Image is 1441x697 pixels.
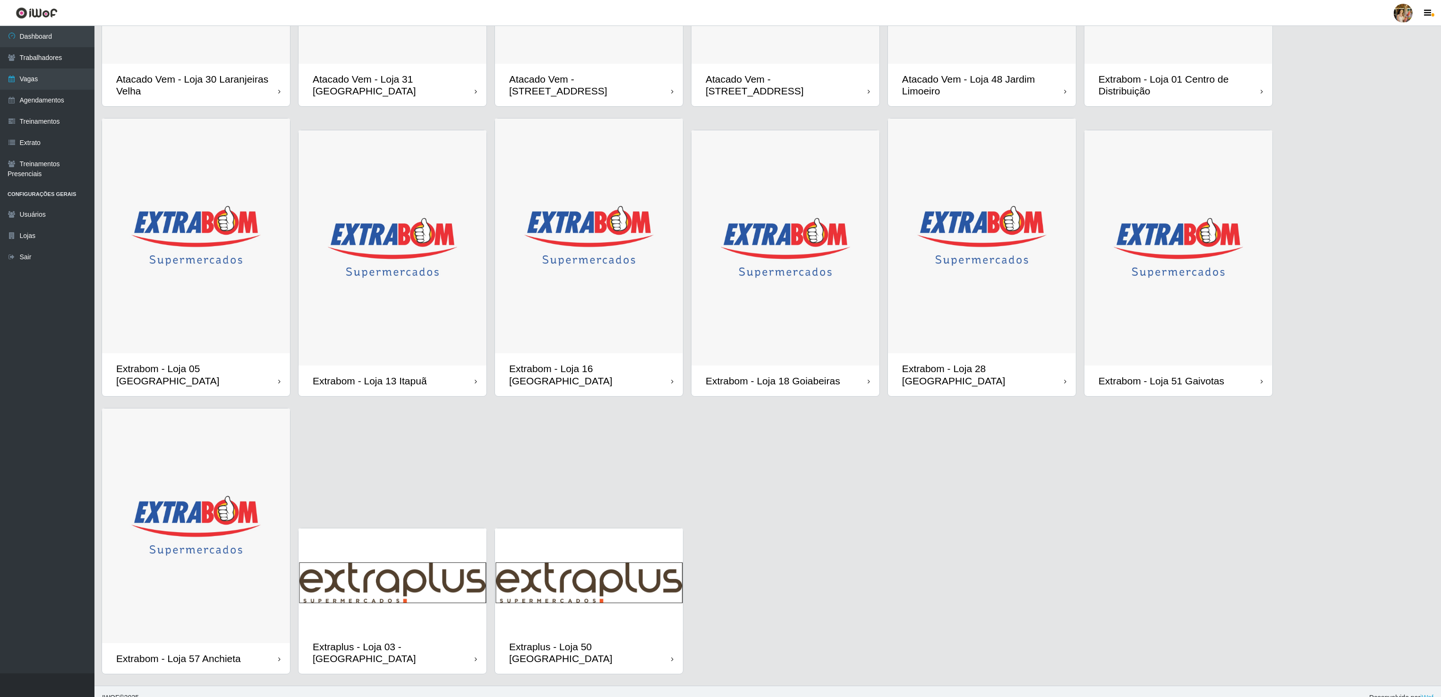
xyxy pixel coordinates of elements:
div: Atacado Vem - Loja 30 Laranjeiras Velha [116,73,278,97]
div: Atacado Vem - Loja 48 Jardim Limoeiro [902,73,1064,97]
a: Extrabom - Loja 28 [GEOGRAPHIC_DATA] [888,119,1076,396]
div: Extrabom - Loja 57 Anchieta [116,653,241,664]
img: cardImg [888,119,1076,354]
a: Extraplus - Loja 03 - [GEOGRAPHIC_DATA] [298,528,486,674]
div: Extrabom - Loja 01 Centro de Distribuição [1099,73,1261,97]
a: Extrabom - Loja 16 [GEOGRAPHIC_DATA] [495,119,683,396]
a: Extrabom - Loja 05 [GEOGRAPHIC_DATA] [102,119,290,396]
div: Atacado Vem - [STREET_ADDRESS] [706,73,868,97]
img: cardImg [298,130,486,365]
div: Extraplus - Loja 03 - [GEOGRAPHIC_DATA] [313,641,475,664]
div: Atacado Vem - Loja 31 [GEOGRAPHIC_DATA] [313,73,475,97]
a: Extrabom - Loja 18 Goiabeiras [691,130,879,396]
div: Extrabom - Loja 51 Gaivotas [1099,375,1224,387]
a: Extrabom - Loja 57 Anchieta [102,408,290,674]
img: cardImg [102,119,290,354]
a: Extrabom - Loja 13 Itapuã [298,130,486,396]
a: Extrabom - Loja 51 Gaivotas [1084,130,1272,396]
img: cardImg [102,408,290,644]
div: Atacado Vem - [STREET_ADDRESS] [509,73,671,97]
div: Extraplus - Loja 50 [GEOGRAPHIC_DATA] [509,641,671,664]
div: Extrabom - Loja 16 [GEOGRAPHIC_DATA] [509,363,671,386]
img: cardImg [298,528,486,631]
img: cardImg [691,130,879,365]
img: cardImg [495,119,683,354]
a: Extraplus - Loja 50 [GEOGRAPHIC_DATA] [495,528,683,674]
div: Extrabom - Loja 18 Goiabeiras [706,375,840,387]
div: Extrabom - Loja 13 Itapuã [313,375,427,387]
div: Extrabom - Loja 05 [GEOGRAPHIC_DATA] [116,363,278,386]
div: Extrabom - Loja 28 [GEOGRAPHIC_DATA] [902,363,1064,386]
img: CoreUI Logo [16,7,58,19]
img: cardImg [1084,130,1272,365]
img: cardImg [495,528,683,631]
